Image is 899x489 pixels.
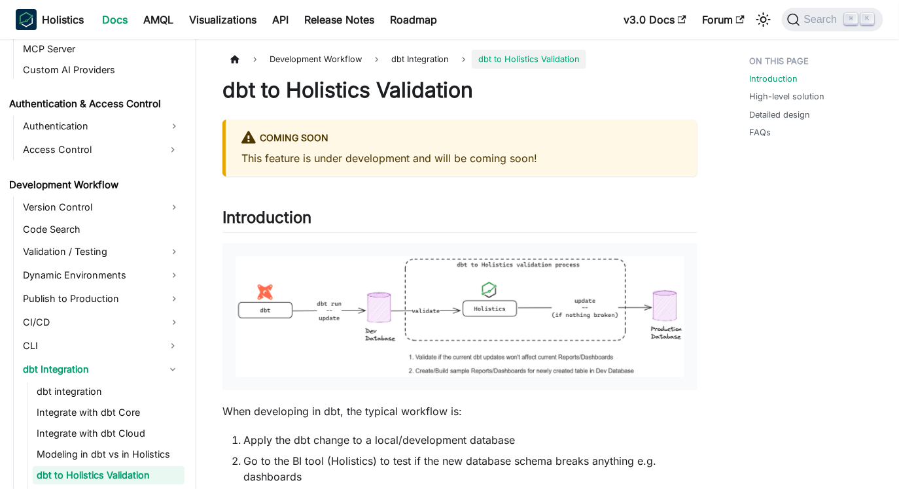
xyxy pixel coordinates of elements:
[391,54,449,64] span: dbt Integration
[861,13,874,25] kbd: K
[750,109,811,121] a: Detailed design
[161,139,185,160] button: Expand sidebar category 'Access Control'
[33,382,185,401] a: dbt integration
[222,208,697,233] h2: Introduction
[33,424,185,443] a: Integrate with dbt Cloud
[750,73,798,85] a: Introduction
[5,176,185,194] a: Development Workflow
[616,9,694,30] a: v3.0 Docs
[243,453,697,484] li: Go to the BI tool (Holistics) to test if the new database schema breaks anything e.g. dashboards
[296,9,382,30] a: Release Notes
[222,403,697,419] p: When developing in dbt, the typical workflow is:
[33,403,185,422] a: Integrate with dbt Core
[750,126,771,139] a: FAQs
[222,50,697,69] nav: Breadcrumbs
[19,40,185,58] a: MCP Server
[241,150,682,166] p: This feature is under development and will be coming soon!
[33,466,185,484] a: dbt to Holistics Validation
[19,241,185,262] a: Validation / Testing
[19,61,185,79] a: Custom AI Providers
[19,335,161,356] a: CLI
[241,130,682,147] div: Coming Soon
[472,50,586,69] span: dbt to Holistics Validation
[782,8,883,31] button: Search (Command+K)
[753,9,774,30] button: Switch between dark and light mode (currently light mode)
[19,312,185,333] a: CI/CD
[19,265,185,286] a: Dynamic Environments
[236,256,684,377] img: dbt-holistics-validation-intro
[181,9,264,30] a: Visualizations
[161,359,185,380] button: Collapse sidebar category 'dbt Integration'
[750,90,825,103] a: High-level solution
[385,50,456,69] a: dbt Integration
[694,9,752,30] a: Forum
[42,12,84,27] b: Holistics
[382,9,445,30] a: Roadmap
[19,116,185,137] a: Authentication
[800,14,845,25] span: Search
[33,445,185,464] a: Modeling in dbt vs in Holistics
[19,197,185,218] a: Version Control
[222,50,247,69] a: Home page
[19,359,161,380] a: dbt Integration
[16,9,84,30] a: HolisticsHolistics
[19,288,185,309] a: Publish to Production
[243,432,697,448] li: Apply the dbt change to a local/development database
[161,335,185,356] button: Expand sidebar category 'CLI'
[264,9,296,30] a: API
[5,95,185,113] a: Authentication & Access Control
[19,220,185,239] a: Code Search
[263,50,368,69] span: Development Workflow
[135,9,181,30] a: AMQL
[222,77,697,103] h1: dbt to Holistics Validation
[845,13,858,25] kbd: ⌘
[19,139,161,160] a: Access Control
[94,9,135,30] a: Docs
[16,9,37,30] img: Holistics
